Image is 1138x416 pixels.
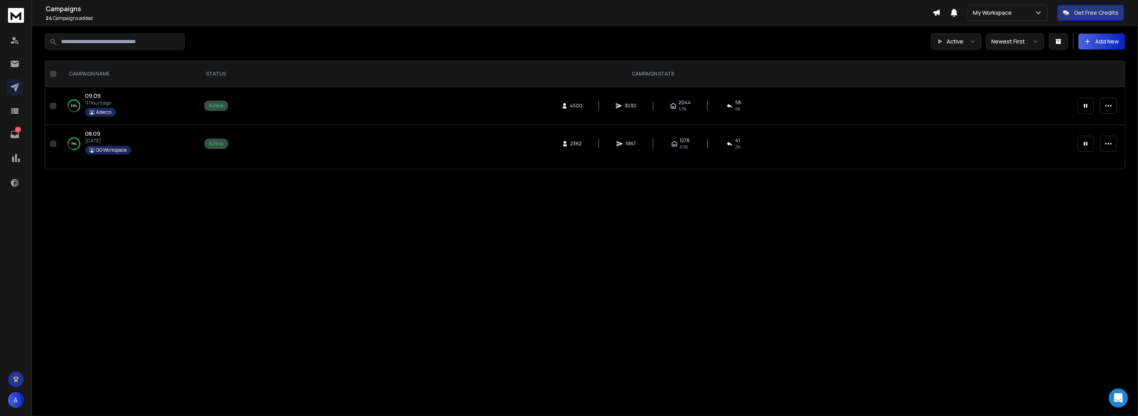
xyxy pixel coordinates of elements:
p: Get Free Credits [1074,9,1118,17]
button: A [8,392,24,408]
a: 08.09 [85,130,100,138]
th: CAMPAIGN NAME [60,61,199,87]
p: 11 hours ago [85,100,116,106]
td: 79%08.09[DATE]GG Workspace [60,125,199,163]
p: Adecco [96,109,111,115]
span: 58 [735,99,741,106]
p: 65 % [71,102,77,110]
div: Open Intercom Messenger [1109,388,1128,408]
th: STATUS [199,61,233,87]
p: [DATE] [85,138,131,144]
p: My Workspace [973,9,1015,17]
p: Campaigns added [46,15,933,22]
span: 3030 [625,103,637,109]
img: logo [8,8,24,23]
span: 09.09 [85,92,101,99]
span: 65 % [680,144,688,150]
button: Newest First [986,34,1044,50]
p: Active [947,38,963,46]
button: Get Free Credits [1057,5,1124,21]
div: Active [209,141,224,147]
td: 65%09.0911 hours agoAdecco [60,87,199,125]
span: 1967 [625,141,636,147]
span: 08.09 [85,130,100,137]
span: 4500 [570,103,583,109]
span: 2 % [735,144,740,150]
span: 2 % [735,106,740,112]
span: 24 [46,15,52,22]
h1: Campaigns [46,4,933,14]
a: 09.09 [85,92,101,100]
p: 17 [15,127,21,133]
div: Active [209,103,224,109]
span: 41 [735,137,740,144]
a: 17 [7,127,23,143]
th: CAMPAIGN STATS [233,61,1073,87]
span: 2362 [571,141,582,147]
span: 2044 [679,99,691,106]
p: 79 % [71,140,77,148]
p: GG Workspace [96,147,127,153]
span: 1278 [680,137,690,144]
button: Add New [1078,34,1125,50]
span: 67 % [679,106,687,112]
